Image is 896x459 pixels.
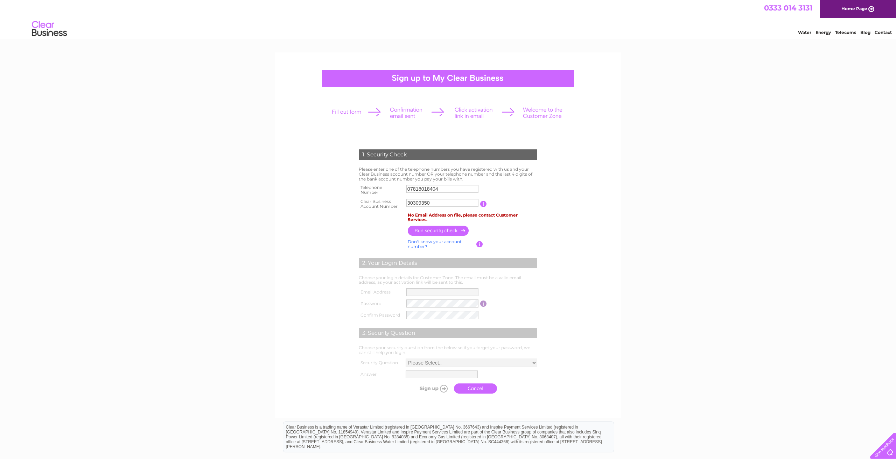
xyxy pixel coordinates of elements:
[407,383,450,393] input: Submit
[31,18,67,40] img: logo.png
[357,344,539,357] td: Choose your security question from the below so if you forget your password, we can still help yo...
[798,30,811,35] a: Water
[875,30,892,35] a: Contact
[408,239,462,249] a: Don't know your account number?
[357,274,539,287] td: Choose your login details for Customer Zone. The email must be a valid email address, as your act...
[357,183,405,197] th: Telephone Number
[835,30,856,35] a: Telecoms
[357,298,405,309] th: Password
[476,241,483,247] input: Information
[480,201,487,207] input: Information
[764,3,812,12] a: 0333 014 3131
[357,357,404,369] th: Security Question
[357,309,405,321] th: Confirm Password
[480,301,487,307] input: Information
[283,4,614,34] div: Clear Business is a trading name of Verastar Limited (registered in [GEOGRAPHIC_DATA] No. 3667643...
[357,287,405,298] th: Email Address
[357,197,405,211] th: Clear Business Account Number
[860,30,870,35] a: Blog
[359,328,537,338] div: 3. Security Question
[357,165,539,183] td: Please enter one of the telephone numbers you have registered with us and your Clear Business acc...
[359,258,537,268] div: 2. Your Login Details
[406,211,539,224] td: No Email Address on file, please contact Customer Services.
[815,30,831,35] a: Energy
[359,149,537,160] div: 1. Security Check
[357,369,404,380] th: Answer
[454,383,497,394] a: Cancel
